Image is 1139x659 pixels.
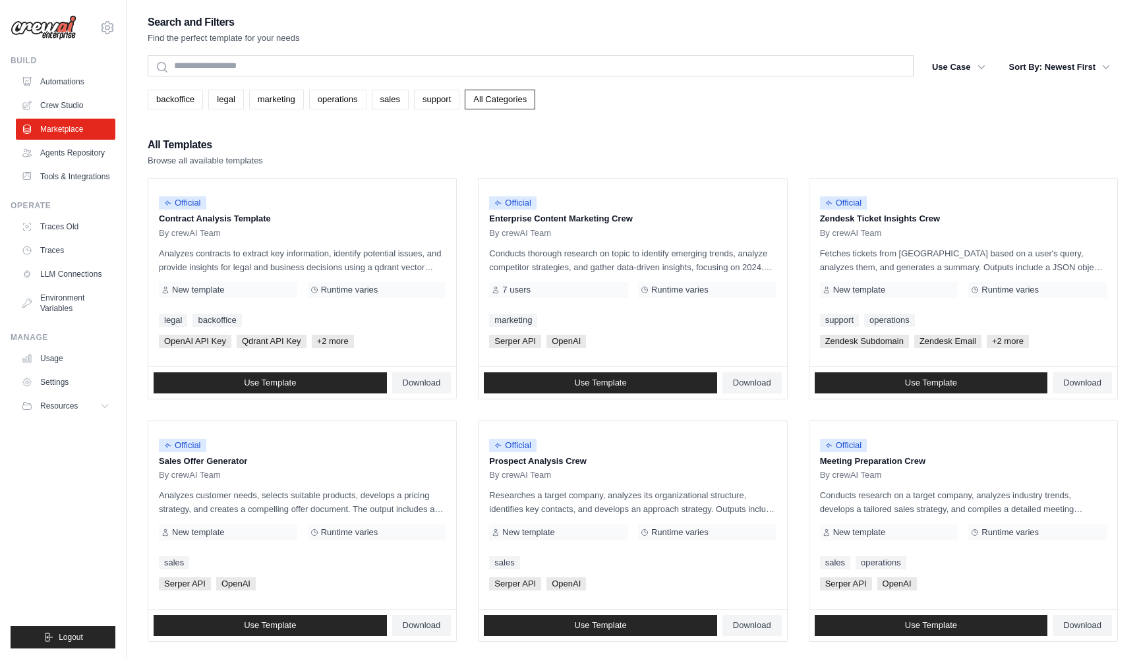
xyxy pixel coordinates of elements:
[1053,615,1112,636] a: Download
[877,577,917,590] span: OpenAI
[820,335,909,348] span: Zendesk Subdomain
[856,556,906,569] a: operations
[208,90,243,109] a: legal
[159,439,206,452] span: Official
[216,577,256,590] span: OpenAI
[489,556,519,569] a: sales
[16,216,115,237] a: Traces Old
[546,335,586,348] span: OpenAI
[159,228,221,239] span: By crewAI Team
[159,577,211,590] span: Serper API
[159,455,446,468] p: Sales Offer Generator
[651,527,709,538] span: Runtime varies
[820,470,882,480] span: By crewAI Team
[159,488,446,516] p: Analyzes customer needs, selects suitable products, develops a pricing strategy, and creates a co...
[16,287,115,319] a: Environment Variables
[16,119,115,140] a: Marketplace
[820,455,1107,468] p: Meeting Preparation Crew
[16,348,115,369] a: Usage
[574,620,626,631] span: Use Template
[16,71,115,92] a: Automations
[11,626,115,648] button: Logout
[1063,378,1101,388] span: Download
[489,488,776,516] p: Researches a target company, analyzes its organizational structure, identifies key contacts, and ...
[11,200,115,211] div: Operate
[833,285,885,295] span: New template
[16,395,115,416] button: Resources
[159,196,206,210] span: Official
[392,372,452,393] a: Download
[321,285,378,295] span: Runtime varies
[237,335,307,348] span: Qdrant API Key
[159,212,446,225] p: Contract Analysis Template
[820,439,867,452] span: Official
[192,314,241,327] a: backoffice
[172,285,224,295] span: New template
[820,577,872,590] span: Serper API
[244,378,296,388] span: Use Template
[403,378,441,388] span: Download
[489,439,537,452] span: Official
[987,335,1029,348] span: +2 more
[820,246,1107,274] p: Fetches tickets from [GEOGRAPHIC_DATA] based on a user's query, analyzes them, and generates a su...
[815,372,1048,393] a: Use Template
[914,335,981,348] span: Zendesk Email
[312,335,354,348] span: +2 more
[820,314,859,327] a: support
[489,455,776,468] p: Prospect Analysis Crew
[484,372,717,393] a: Use Template
[249,90,304,109] a: marketing
[722,372,782,393] a: Download
[11,55,115,66] div: Build
[16,264,115,285] a: LLM Connections
[159,556,189,569] a: sales
[16,142,115,163] a: Agents Repository
[403,620,441,631] span: Download
[16,95,115,116] a: Crew Studio
[820,196,867,210] span: Official
[154,615,387,636] a: Use Template
[159,470,221,480] span: By crewAI Team
[11,332,115,343] div: Manage
[489,470,551,480] span: By crewAI Team
[651,285,709,295] span: Runtime varies
[40,401,78,411] span: Resources
[321,527,378,538] span: Runtime varies
[16,240,115,261] a: Traces
[820,212,1107,225] p: Zendesk Ticket Insights Crew
[1001,55,1118,79] button: Sort By: Newest First
[489,228,551,239] span: By crewAI Team
[905,378,957,388] span: Use Template
[502,285,531,295] span: 7 users
[244,620,296,631] span: Use Template
[733,378,771,388] span: Download
[148,13,300,32] h2: Search and Filters
[159,314,187,327] a: legal
[392,615,452,636] a: Download
[414,90,459,109] a: support
[154,372,387,393] a: Use Template
[489,196,537,210] span: Official
[172,527,224,538] span: New template
[546,577,586,590] span: OpenAI
[981,285,1039,295] span: Runtime varies
[489,577,541,590] span: Serper API
[159,335,231,348] span: OpenAI API Key
[16,372,115,393] a: Settings
[309,90,366,109] a: operations
[489,335,541,348] span: Serper API
[820,488,1107,516] p: Conducts research on a target company, analyzes industry trends, develops a tailored sales strate...
[465,90,535,109] a: All Categories
[148,136,263,154] h2: All Templates
[864,314,915,327] a: operations
[574,378,626,388] span: Use Template
[484,615,717,636] a: Use Template
[489,246,776,274] p: Conducts thorough research on topic to identify emerging trends, analyze competitor strategies, a...
[148,90,203,109] a: backoffice
[722,615,782,636] a: Download
[16,166,115,187] a: Tools & Integrations
[11,15,76,40] img: Logo
[148,32,300,45] p: Find the perfect template for your needs
[148,154,263,167] p: Browse all available templates
[59,632,83,643] span: Logout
